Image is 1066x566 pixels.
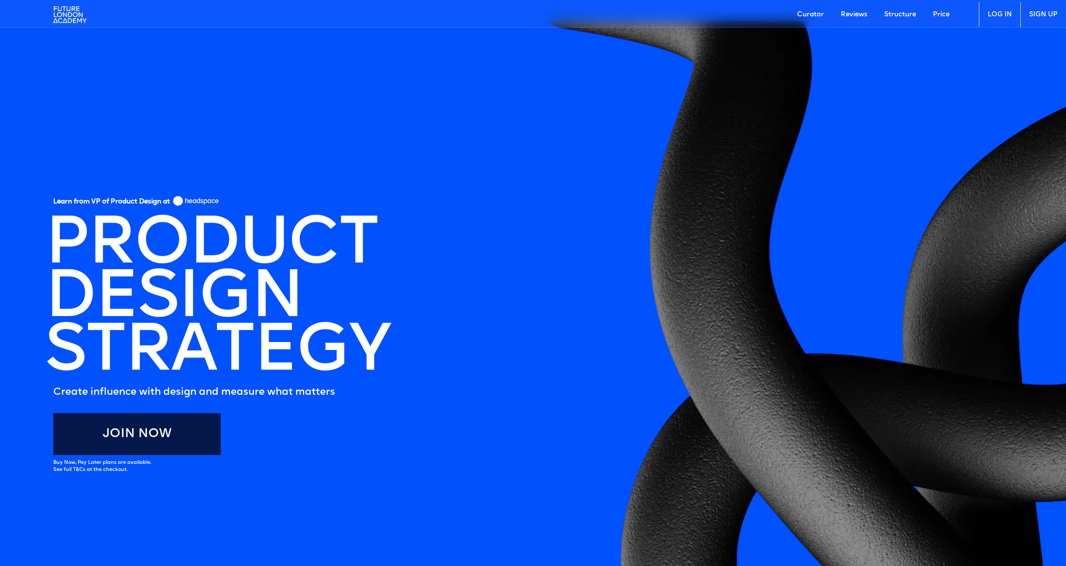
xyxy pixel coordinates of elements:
a: Join Now [53,413,221,455]
h1: PRODUCT DESIGN STRATEGY [45,219,390,380]
h5: Learn from VP of Product Design at [53,198,170,209]
a: Curator [789,2,832,27]
div: Buy Now, Pay Later plans are available. See full T&Cs at the checkout. [53,459,151,473]
a: Price [924,2,958,27]
a: SIGN UP [1020,2,1066,27]
a: Reviews [832,2,876,27]
h5: Create influence with design and measure what matters [53,384,390,401]
a: LOG IN [979,2,1020,27]
a: Structure [876,2,924,27]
